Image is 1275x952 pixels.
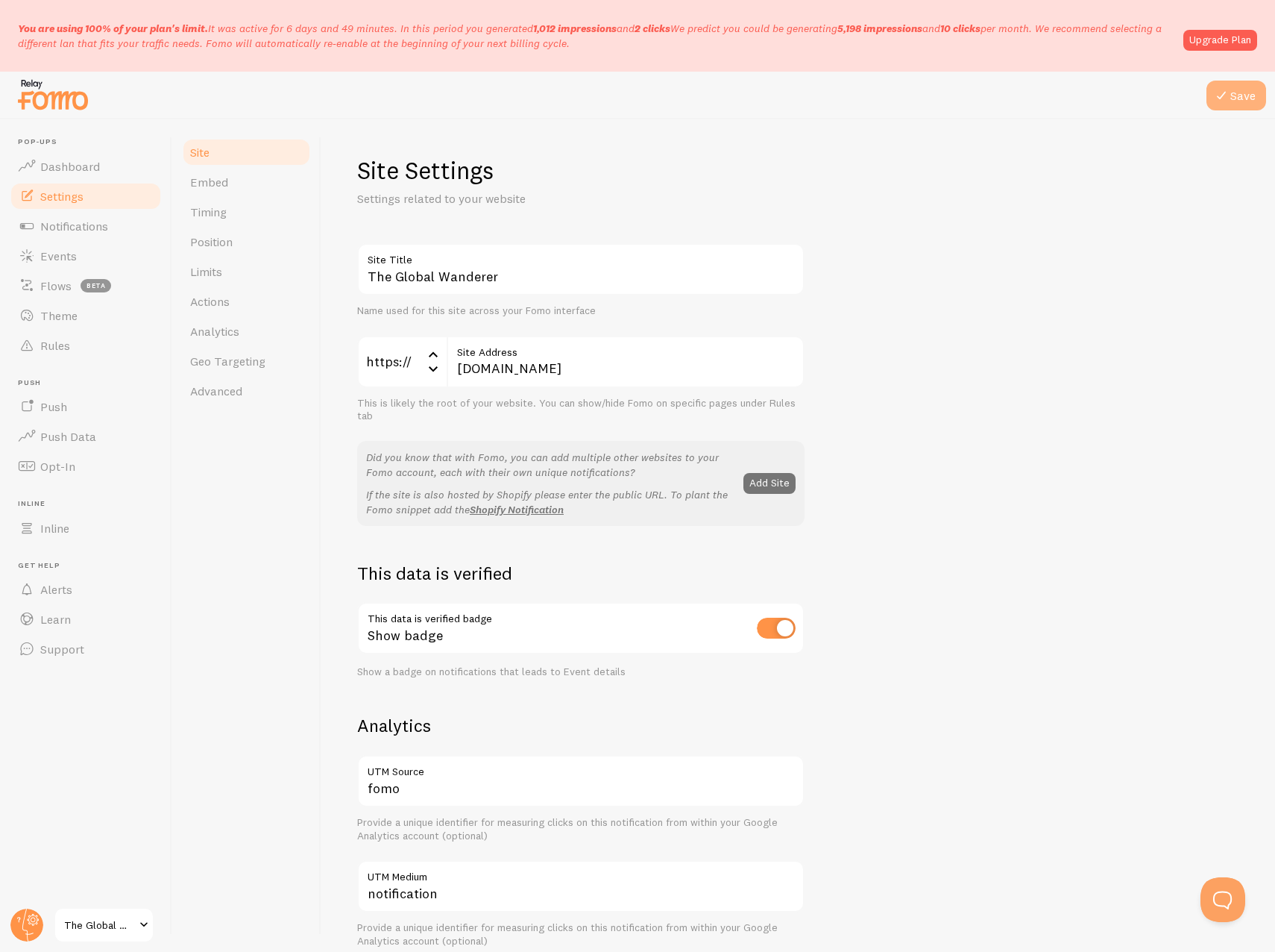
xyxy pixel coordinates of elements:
span: Rules [40,338,70,353]
a: Advanced [181,376,312,406]
span: Notifications [40,219,108,234]
button: Add Site [743,473,796,494]
span: Geo Targeting [190,354,265,369]
span: beta [81,279,111,292]
a: Analytics [181,316,312,346]
span: Get Help [18,561,163,571]
a: The Global Wanderer [54,907,154,943]
div: Show a badge on notifications that leads to Event details [357,666,805,679]
a: Support [9,634,163,664]
span: Opt-In [40,459,75,474]
a: Push Data [9,422,163,451]
div: https:// [357,336,447,388]
a: Timing [181,197,312,227]
a: Flows beta [9,271,163,301]
span: and [837,22,980,35]
span: Position [190,234,233,249]
span: The Global Wanderer [64,916,135,934]
div: Name used for this site across your Fomo interface [357,304,805,318]
div: Show badge [357,602,805,657]
span: You are using 100% of your plan's limit. [18,22,208,35]
label: Site Address [447,336,805,361]
span: Flows [40,278,72,293]
p: Did you know that with Fomo, you can add multiple other websites to your Fomo account, each with ... [366,450,734,480]
span: Limits [190,264,222,279]
b: 10 clicks [940,22,980,35]
a: Opt-In [9,451,163,481]
a: Dashboard [9,151,163,181]
iframe: Help Scout Beacon - Open [1200,877,1245,922]
b: 5,198 impressions [837,22,922,35]
span: Analytics [190,324,239,339]
p: It was active for 6 days and 49 minutes. In this period you generated We predict you could be gen... [18,21,1174,51]
span: Dashboard [40,159,100,174]
span: Events [40,248,77,263]
a: Upgrade Plan [1183,30,1257,51]
a: Settings [9,181,163,211]
span: Inline [18,499,163,509]
span: Actions [190,294,230,309]
span: Theme [40,308,78,323]
label: UTM Medium [357,860,805,886]
span: Learn [40,612,71,627]
span: Site [190,145,210,160]
a: Actions [181,286,312,316]
label: UTM Source [357,755,805,780]
img: fomo-relay-logo-orange.svg [16,75,90,113]
div: Provide a unique identifier for measuring clicks on this notification from within your Google Ana... [357,816,805,842]
span: Push [40,399,67,414]
a: Push [9,392,163,422]
a: Alerts [9,574,163,604]
span: Alerts [40,582,72,597]
a: Geo Targeting [181,346,312,376]
a: Rules [9,331,163,360]
a: Limits [181,257,312,286]
b: 1,012 impressions [533,22,617,35]
span: Pop-ups [18,137,163,147]
span: Support [40,642,84,657]
a: Site [181,137,312,167]
p: If the site is also hosted by Shopify please enter the public URL. To plant the Fomo snippet add the [366,487,734,517]
div: This is likely the root of your website. You can show/hide Fomo on specific pages under Rules tab [357,397,805,423]
span: Push Data [40,429,96,444]
a: Theme [9,301,163,331]
a: Events [9,241,163,271]
h1: Site Settings [357,155,805,186]
p: Settings related to your website [357,190,715,207]
span: Timing [190,204,227,219]
a: Position [181,227,312,257]
a: Notifications [9,211,163,241]
h2: This data is verified [357,562,805,585]
b: 2 clicks [635,22,670,35]
a: Inline [9,513,163,543]
span: Inline [40,521,69,536]
a: Embed [181,167,312,197]
span: and [533,22,670,35]
a: Shopify Notification [470,503,564,516]
div: Provide a unique identifier for measuring clicks on this notification from within your Google Ana... [357,921,805,948]
label: Site Title [357,243,805,269]
span: Advanced [190,383,242,398]
span: Embed [190,175,228,190]
span: Settings [40,189,84,204]
input: myhonestcompany.com [447,336,805,388]
h2: Analytics [357,714,805,737]
span: Push [18,378,163,388]
a: Learn [9,604,163,634]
